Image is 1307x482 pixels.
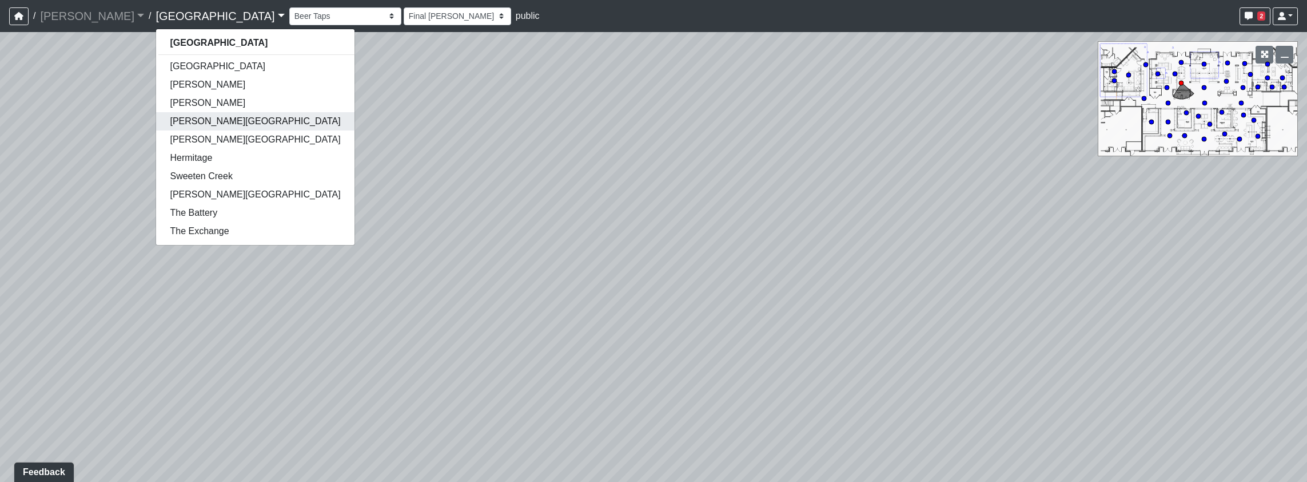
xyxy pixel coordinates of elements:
[156,29,354,246] div: [GEOGRAPHIC_DATA]
[170,38,268,48] strong: [GEOGRAPHIC_DATA]
[156,149,354,167] a: Hermitage
[156,5,284,27] a: [GEOGRAPHIC_DATA]
[144,5,156,27] span: /
[40,5,144,27] a: [PERSON_NAME]
[156,34,354,52] a: [GEOGRAPHIC_DATA]
[156,57,354,76] a: [GEOGRAPHIC_DATA]
[9,459,76,482] iframe: Ybug feedback widget
[156,204,354,222] a: The Battery
[156,76,354,94] a: [PERSON_NAME]
[156,112,354,131] a: [PERSON_NAME][GEOGRAPHIC_DATA]
[1240,7,1270,25] button: 2
[156,131,354,149] a: [PERSON_NAME][GEOGRAPHIC_DATA]
[29,5,40,27] span: /
[1257,11,1265,21] span: 2
[156,94,354,112] a: [PERSON_NAME]
[156,222,354,240] a: The Exchange
[156,167,354,185] a: Sweeten Creek
[156,185,354,204] a: [PERSON_NAME][GEOGRAPHIC_DATA]
[516,11,540,21] span: public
